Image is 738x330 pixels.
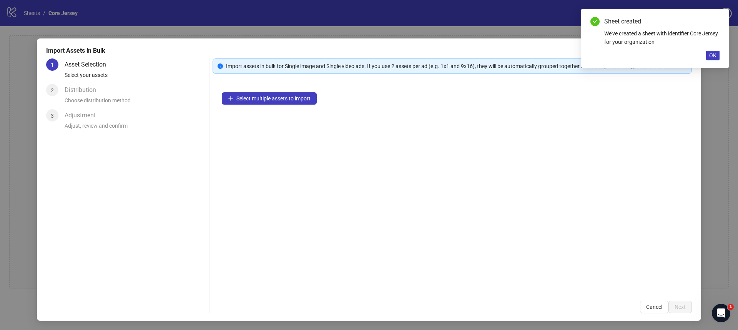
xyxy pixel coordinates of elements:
span: 1 [728,304,734,310]
span: OK [709,52,716,58]
span: Cancel [646,304,662,310]
div: We've created a sheet with identifier Core Jersey for your organization [604,29,720,46]
div: Adjust, review and confirm [65,122,206,135]
button: OK [706,51,720,60]
div: Sheet created [604,17,720,26]
div: Adjustment [65,109,102,122]
div: Choose distribution method [65,96,206,109]
a: Close [711,17,720,25]
span: 1 [51,62,54,68]
span: 3 [51,113,54,119]
div: Import Assets in Bulk [46,46,692,55]
span: Select multiple assets to import [236,95,311,102]
button: Next [668,301,692,313]
div: Distribution [65,84,102,96]
span: info-circle [218,63,223,69]
iframe: Intercom live chat [712,304,730,322]
button: Select multiple assets to import [222,92,317,105]
span: 2 [51,87,54,93]
div: Select your assets [65,71,206,84]
div: Import assets in bulk for Single image and Single video ads. If you use 2 assets per ad (e.g. 1x1... [226,62,687,70]
span: plus [228,96,233,101]
div: Asset Selection [65,58,112,71]
span: check-circle [590,17,600,26]
button: Cancel [640,301,668,313]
